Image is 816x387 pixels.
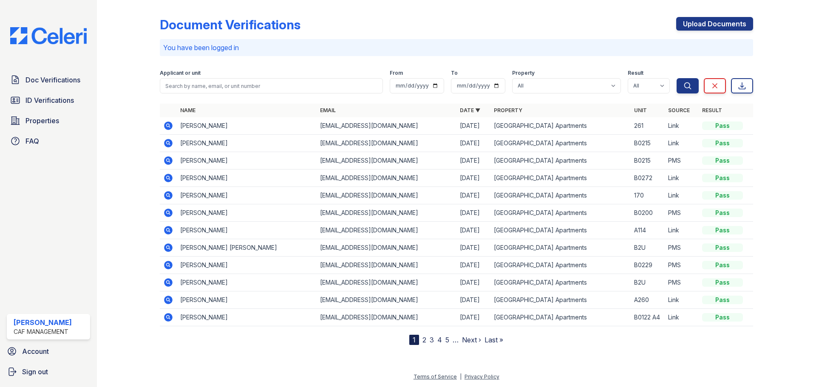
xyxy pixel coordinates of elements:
td: [DATE] [456,204,490,222]
div: Pass [702,174,743,182]
a: 4 [437,336,442,344]
td: B0215 [631,152,665,169]
td: [PERSON_NAME] [177,152,317,169]
td: [DATE] [456,135,490,152]
label: Applicant or unit [160,70,201,76]
a: Property [494,107,522,113]
a: Privacy Policy [465,373,499,380]
span: ID Verifications [25,95,74,105]
td: B0229 [631,257,665,274]
td: [GEOGRAPHIC_DATA] Apartments [490,135,630,152]
td: [EMAIL_ADDRESS][DOMAIN_NAME] [317,204,456,222]
td: A260 [631,291,665,309]
td: Link [665,135,699,152]
a: FAQ [7,133,90,150]
a: Email [320,107,336,113]
td: [GEOGRAPHIC_DATA] Apartments [490,152,630,169]
td: [PERSON_NAME] [177,117,317,135]
td: Link [665,222,699,239]
a: Unit [634,107,647,113]
span: FAQ [25,136,39,146]
label: From [390,70,403,76]
td: [GEOGRAPHIC_DATA] Apartments [490,239,630,257]
td: [DATE] [456,152,490,169]
div: Pass [702,156,743,165]
td: [EMAIL_ADDRESS][DOMAIN_NAME] [317,257,456,274]
td: [PERSON_NAME] [177,187,317,204]
td: [DATE] [456,239,490,257]
input: Search by name, email, or unit number [160,78,383,93]
td: B0272 [631,169,665,187]
td: [GEOGRAPHIC_DATA] Apartments [490,257,630,274]
td: [EMAIL_ADDRESS][DOMAIN_NAME] [317,169,456,187]
td: B2U [631,274,665,291]
td: Link [665,117,699,135]
div: Pass [702,209,743,217]
label: Result [628,70,643,76]
a: 5 [445,336,449,344]
td: [GEOGRAPHIC_DATA] Apartments [490,274,630,291]
td: [DATE] [456,117,490,135]
div: Pass [702,313,743,322]
td: [EMAIL_ADDRESS][DOMAIN_NAME] [317,291,456,309]
span: Properties [25,116,59,126]
a: Upload Documents [676,17,753,31]
a: Account [3,343,93,360]
td: [DATE] [456,222,490,239]
td: [DATE] [456,309,490,326]
a: Properties [7,112,90,129]
img: CE_Logo_Blue-a8612792a0a2168367f1c8372b55b34899dd931a85d93a1a3d3e32e68fde9ad4.png [3,27,93,44]
td: PMS [665,274,699,291]
a: Sign out [3,363,93,380]
td: [DATE] [456,274,490,291]
td: B0215 [631,135,665,152]
td: [PERSON_NAME] [PERSON_NAME] [177,239,317,257]
div: Pass [702,278,743,287]
td: Link [665,169,699,187]
a: Last » [484,336,503,344]
p: You have been logged in [163,42,750,53]
td: [DATE] [456,187,490,204]
td: [EMAIL_ADDRESS][DOMAIN_NAME] [317,309,456,326]
a: 3 [430,336,434,344]
td: [PERSON_NAME] [177,291,317,309]
a: Result [702,107,722,113]
div: Pass [702,226,743,234]
td: Link [665,291,699,309]
td: [DATE] [456,257,490,274]
td: [PERSON_NAME] [177,204,317,222]
td: PMS [665,239,699,257]
td: 170 [631,187,665,204]
td: 261 [631,117,665,135]
td: A114 [631,222,665,239]
div: Document Verifications [160,17,300,32]
td: B2U [631,239,665,257]
td: [GEOGRAPHIC_DATA] Apartments [490,169,630,187]
a: Source [668,107,690,113]
td: [DATE] [456,169,490,187]
label: To [451,70,458,76]
a: Next › [462,336,481,344]
div: [PERSON_NAME] [14,317,72,328]
a: Date ▼ [460,107,480,113]
a: Terms of Service [414,373,457,380]
td: [EMAIL_ADDRESS][DOMAIN_NAME] [317,135,456,152]
td: PMS [665,204,699,222]
td: [EMAIL_ADDRESS][DOMAIN_NAME] [317,239,456,257]
a: 2 [422,336,426,344]
td: [GEOGRAPHIC_DATA] Apartments [490,204,630,222]
td: [PERSON_NAME] [177,135,317,152]
td: [GEOGRAPHIC_DATA] Apartments [490,187,630,204]
td: [EMAIL_ADDRESS][DOMAIN_NAME] [317,222,456,239]
div: Pass [702,139,743,147]
td: [GEOGRAPHIC_DATA] Apartments [490,117,630,135]
td: [EMAIL_ADDRESS][DOMAIN_NAME] [317,187,456,204]
div: Pass [702,121,743,130]
span: Doc Verifications [25,75,80,85]
div: Pass [702,191,743,200]
td: [GEOGRAPHIC_DATA] Apartments [490,222,630,239]
div: Pass [702,296,743,304]
a: Doc Verifications [7,71,90,88]
td: B0122 A4 [631,309,665,326]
